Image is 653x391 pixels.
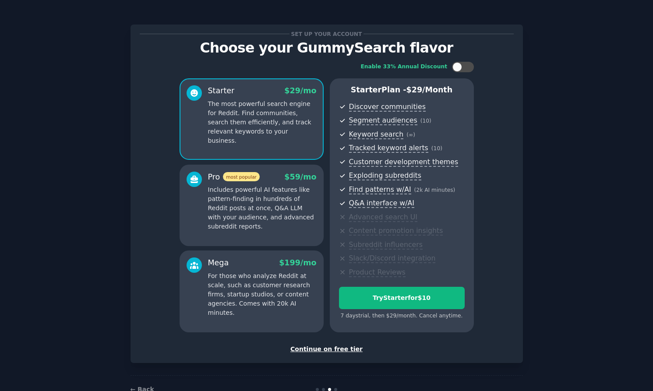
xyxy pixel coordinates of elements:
span: $ 199 /mo [279,258,316,267]
span: Segment audiences [349,116,417,125]
div: Starter [208,85,235,96]
span: ( 10 ) [431,145,442,151]
span: $ 59 /mo [284,173,316,181]
span: $ 29 /month [406,85,453,94]
p: For those who analyze Reddit at scale, such as customer research firms, startup studios, or conte... [208,271,317,317]
div: Enable 33% Annual Discount [361,63,448,71]
span: Subreddit influencers [349,240,423,250]
p: Includes powerful AI features like pattern-finding in hundreds of Reddit posts at once, Q&A LLM w... [208,185,317,231]
div: Pro [208,172,260,183]
span: ( 10 ) [420,118,431,124]
span: Discover communities [349,102,426,112]
span: Keyword search [349,130,404,139]
span: Tracked keyword alerts [349,144,428,153]
div: Continue on free tier [140,345,514,354]
span: Exploding subreddits [349,171,421,180]
span: Q&A interface w/AI [349,199,414,208]
span: most popular [223,172,260,181]
p: The most powerful search engine for Reddit. Find communities, search them efficiently, and track ... [208,99,317,145]
span: ( 2k AI minutes ) [414,187,455,193]
span: $ 29 /mo [284,86,316,95]
span: Customer development themes [349,158,459,167]
span: Slack/Discord integration [349,254,436,263]
span: Find patterns w/AI [349,185,411,194]
span: Advanced search UI [349,213,417,222]
span: Product Reviews [349,268,406,277]
div: Mega [208,257,229,268]
button: TryStarterfor$10 [339,287,465,309]
p: Choose your GummySearch flavor [140,40,514,56]
span: Content promotion insights [349,226,443,236]
p: Starter Plan - [339,85,465,95]
span: ( ∞ ) [406,132,415,138]
div: Try Starter for $10 [339,293,464,303]
div: 7 days trial, then $ 29 /month . Cancel anytime. [339,312,465,320]
span: Set up your account [289,29,364,39]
